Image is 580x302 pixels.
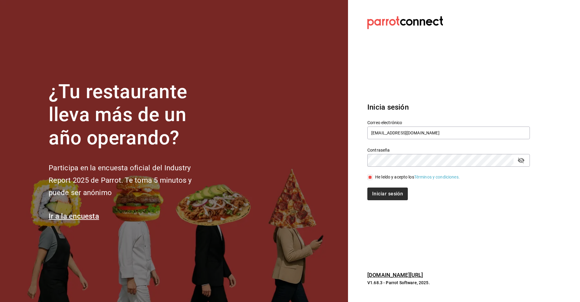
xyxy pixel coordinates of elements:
input: Ingresa tu correo electrónico [367,127,530,139]
button: Iniciar sesión [367,188,408,200]
label: Contraseña [367,148,530,152]
div: He leído y acepto los [375,174,460,180]
label: Correo electrónico [367,120,530,124]
p: V1.68.3 - Parrot Software, 2025. [367,280,530,286]
a: [DOMAIN_NAME][URL] [367,272,423,278]
h1: ¿Tu restaurante lleva más de un año operando? [49,80,212,150]
h2: Participa en la encuesta oficial del Industry Report 2025 de Parrot. Te toma 5 minutos y puede se... [49,162,212,199]
h3: Inicia sesión [367,102,530,113]
a: Términos y condiciones. [414,175,460,179]
a: Ir a la encuesta [49,212,99,220]
button: passwordField [516,155,526,165]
